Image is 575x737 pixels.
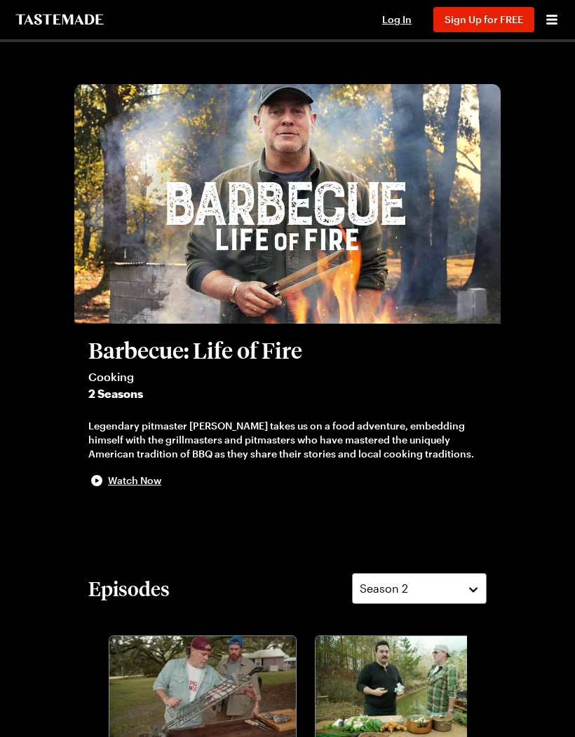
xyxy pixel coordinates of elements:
[108,474,161,488] span: Watch Now
[88,385,487,402] span: 2 Seasons
[445,13,523,25] span: Sign Up for FREE
[88,576,170,601] h2: Episodes
[88,368,487,385] span: Cooking
[88,338,487,489] button: Barbecue: Life of FireCooking2 SeasonsLegendary pitmaster [PERSON_NAME] takes us on a food advent...
[433,7,534,32] button: Sign Up for FREE
[88,338,487,363] h2: Barbecue: Life of Fire
[369,13,425,27] button: Log In
[74,84,501,324] img: Barbecue: Life of Fire
[360,580,408,597] span: Season 2
[382,13,412,25] span: Log In
[543,11,561,29] button: Open menu
[14,14,105,25] a: To Tastemade Home Page
[352,573,487,604] button: Season 2
[88,419,487,461] div: Legendary pitmaster [PERSON_NAME] takes us on a food adventure, embedding himself with the grillm...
